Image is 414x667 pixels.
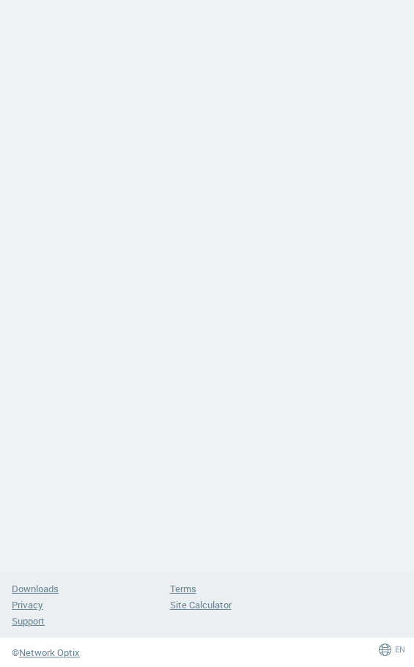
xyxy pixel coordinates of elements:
a: ©Network Optix [12,646,80,660]
button: EN [376,638,412,661]
a: Downloads [12,582,59,595]
a: Site Calculator [170,598,232,611]
a: Privacy [12,598,43,611]
span: Network Optix [19,646,80,659]
a: Terms [170,582,196,595]
span: EN [395,644,405,656]
a: Support [12,614,45,627]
